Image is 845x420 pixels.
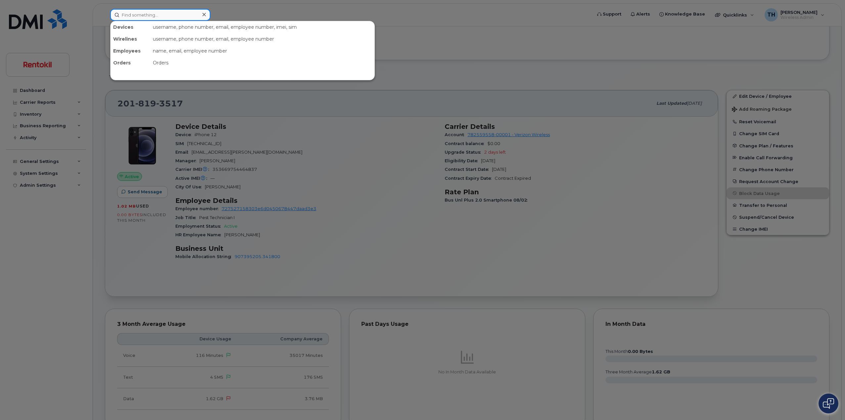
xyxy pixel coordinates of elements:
div: name, email, employee number [150,45,375,57]
img: Open chat [823,398,834,409]
div: Orders [150,57,375,69]
div: username, phone number, email, employee number [150,33,375,45]
div: Orders [111,57,150,69]
div: Employees [111,45,150,57]
input: Find something... [110,9,210,21]
div: Devices [111,21,150,33]
div: Wirelines [111,33,150,45]
div: username, phone number, email, employee number, imei, sim [150,21,375,33]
